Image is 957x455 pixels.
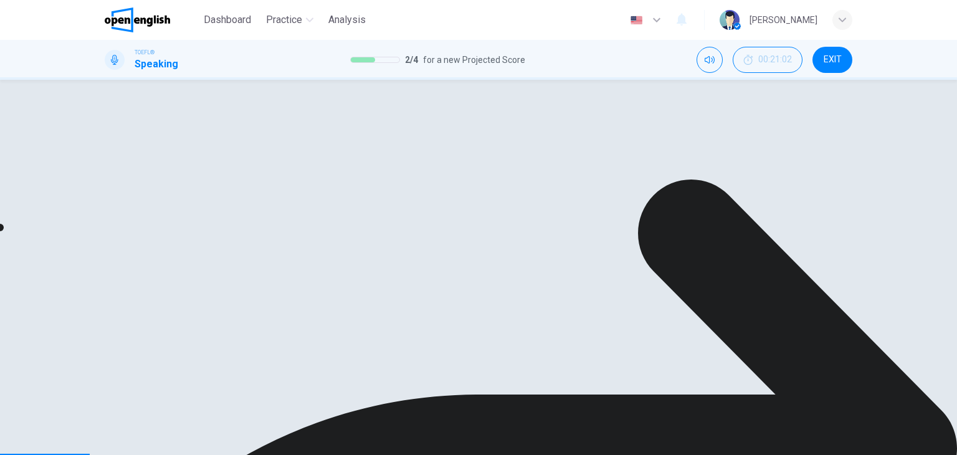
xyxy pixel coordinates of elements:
[261,9,318,31] button: Practice
[824,55,842,65] span: EXIT
[105,7,199,32] a: OpenEnglish logo
[697,47,723,73] div: Mute
[812,47,852,73] button: EXIT
[266,12,302,27] span: Practice
[105,7,170,32] img: OpenEnglish logo
[199,9,256,31] button: Dashboard
[733,47,802,73] button: 00:21:02
[758,55,792,65] span: 00:21:02
[135,48,155,57] span: TOEFL®
[328,12,366,27] span: Analysis
[750,12,817,27] div: [PERSON_NAME]
[733,47,802,73] div: Hide
[135,57,178,72] h1: Speaking
[323,9,371,31] button: Analysis
[720,10,740,30] img: Profile picture
[629,16,644,25] img: en
[204,12,251,27] span: Dashboard
[423,52,525,67] span: for a new Projected Score
[405,52,418,67] span: 2 / 4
